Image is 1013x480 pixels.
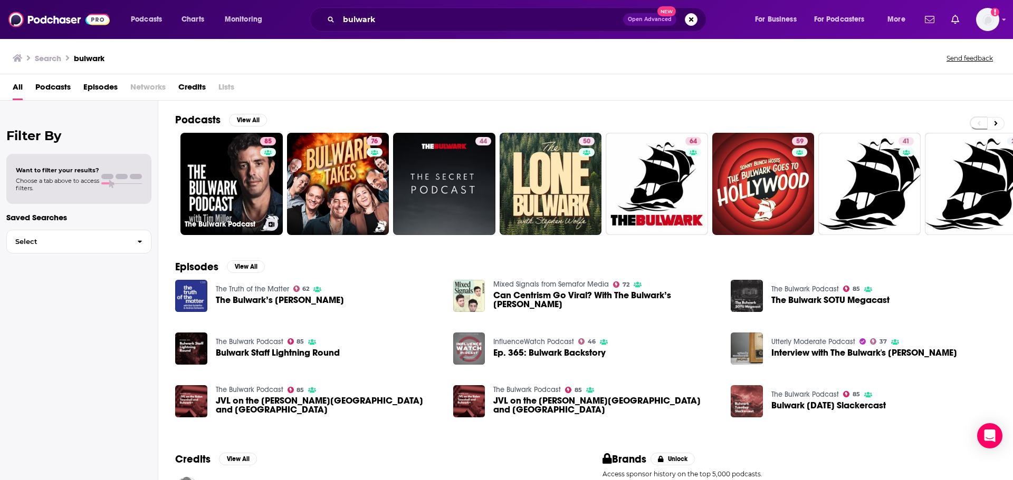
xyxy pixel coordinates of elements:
span: Bulwark Staff Lightning Round [216,348,340,357]
button: open menu [217,11,276,28]
span: More [887,12,905,27]
span: 85 [853,392,860,397]
span: For Business [755,12,797,27]
a: Can Centrism Go Viral? With The Bulwark’s Tim Miller [493,291,718,309]
span: JVL on the [PERSON_NAME][GEOGRAPHIC_DATA] and [GEOGRAPHIC_DATA] [493,396,718,414]
span: For Podcasters [814,12,865,27]
span: New [657,6,676,16]
span: 41 [903,136,910,147]
a: The Bulwark Podcast [493,385,561,394]
span: Choose a tab above to access filters. [16,177,99,192]
a: 41 [899,137,914,145]
button: View All [229,114,267,126]
a: 85 [565,387,582,393]
span: 76 [371,136,378,147]
img: User Profile [976,8,999,31]
button: Select [6,230,151,253]
button: Show profile menu [976,8,999,31]
div: Search podcasts, credits, & more... [320,7,716,32]
img: Ep. 365: Bulwark Backstory [453,332,485,365]
span: Podcasts [35,79,71,100]
a: 46 [578,338,596,345]
h3: bulwark [74,53,104,63]
span: 85 [297,388,304,393]
img: JVL on the Biden Townhall and Bulwark+ [175,385,207,417]
span: Monitoring [225,12,262,27]
a: 50 [579,137,595,145]
a: Charts [175,11,211,28]
a: JVL on the Biden Townhall and Bulwark+ [493,396,718,414]
a: The Bulwark SOTU Megacast [731,280,763,312]
a: 85 [843,391,860,397]
span: Charts [181,12,204,27]
a: The Bulwark’s Charlie Sykes [216,296,344,305]
span: 85 [853,287,860,291]
a: 50 [500,133,602,235]
p: Access sponsor history on the top 5,000 podcasts. [603,470,996,478]
a: 41 [818,133,921,235]
a: 85 [288,338,304,345]
span: The Bulwark’s [PERSON_NAME] [216,296,344,305]
a: All [13,79,23,100]
h2: Podcasts [175,113,221,126]
img: Bulwark Staff Lightning Round [175,332,207,365]
a: 76 [287,133,389,235]
a: 85The Bulwark Podcast [180,133,283,235]
span: Open Advanced [628,17,672,22]
a: The Truth of the Matter [216,285,289,293]
span: Want to filter your results? [16,166,99,174]
a: CreditsView All [175,453,257,466]
img: Can Centrism Go Viral? With The Bulwark’s Tim Miller [453,280,485,312]
a: The Bulwark Podcast [216,337,283,346]
a: 85 [260,137,276,145]
a: 64 [606,133,708,235]
a: PodcastsView All [175,113,267,126]
span: 85 [297,339,304,344]
a: Credits [178,79,206,100]
a: 44 [475,137,491,145]
span: Ep. 365: Bulwark Backstory [493,348,606,357]
button: Send feedback [943,54,996,63]
img: Interview with The Bulwark's Jim Swift [731,332,763,365]
span: Networks [130,79,166,100]
a: 37 [870,338,887,345]
button: open menu [123,11,176,28]
a: The Bulwark SOTU Megacast [771,296,890,305]
button: Open AdvancedNew [623,13,676,26]
a: Interview with The Bulwark's Jim Swift [771,348,957,357]
a: Mixed Signals from Semafor Media [493,280,609,289]
a: The Bulwark’s Charlie Sykes [175,280,207,312]
span: 46 [588,339,596,344]
a: EpisodesView All [175,260,265,273]
svg: Add a profile image [991,8,999,16]
button: open menu [748,11,810,28]
a: 85 [843,286,860,292]
span: 50 [583,136,590,147]
h3: Search [35,53,61,63]
a: 59 [792,137,808,145]
button: open menu [880,11,919,28]
button: View All [227,260,265,273]
a: Episodes [83,79,118,100]
a: Podchaser - Follow, Share and Rate Podcasts [8,9,110,30]
img: Bulwark Tuesday Slackercast [731,385,763,417]
a: The Bulwark Podcast [771,390,839,399]
a: Utterly Moderate Podcast [771,337,855,346]
a: The Bulwark Podcast [771,285,839,293]
button: View All [219,453,257,465]
img: JVL on the Biden Townhall and Bulwark+ [453,385,485,417]
span: 72 [623,282,629,287]
div: Open Intercom Messenger [977,423,1002,448]
a: 62 [293,286,310,292]
span: 85 [264,136,272,147]
span: JVL on the [PERSON_NAME][GEOGRAPHIC_DATA] and [GEOGRAPHIC_DATA] [216,396,441,414]
a: Show notifications dropdown [921,11,939,28]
